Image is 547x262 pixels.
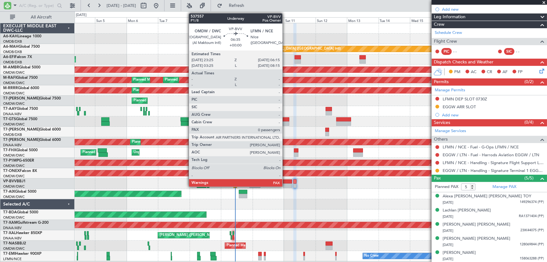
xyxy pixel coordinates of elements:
a: OMDW/DWC [3,101,25,106]
span: T7-FHX [3,148,16,152]
a: LFMN / NCE - Fuel - G-Ops LFMN / NCE [443,144,519,150]
a: EGGW / LTN - Handling - Signature Terminal 1 EGGW / LTN [443,168,544,173]
div: Sun 12 [316,17,347,23]
div: Add new [442,112,544,118]
div: Planned Maint Dubai (Al Maktoum Intl) [239,55,300,64]
span: T7-[PERSON_NAME] [3,97,39,100]
div: Planned Maint [GEOGRAPHIC_DATA] ([GEOGRAPHIC_DATA] Intl) [228,127,333,136]
a: OMDW/DWC [3,153,25,158]
span: T7-BDA [3,211,17,214]
a: T7-ONEXFalcon 8X [3,169,37,173]
div: Fri 10 [253,17,284,23]
div: - - [453,49,467,54]
span: Permits [434,78,449,86]
a: T7-XAMGulfstream G-200 [3,221,49,225]
div: Planned Maint Dubai (Al Maktoum Intl) [132,137,194,147]
div: - - [516,49,530,54]
span: AF [502,69,508,75]
span: T7-[PERSON_NAME] [3,138,39,142]
a: OMDW/DWC [3,215,25,220]
div: Wed 8 [190,17,221,23]
a: OMDW/DWC [3,91,25,96]
div: Unplanned Maint [GEOGRAPHIC_DATA] (Al Maktoum Intl) [134,148,226,157]
div: Add new [442,7,544,12]
a: T7-P1MPG-650ER [3,159,34,163]
div: Mon 6 [127,17,158,23]
span: VP-BVV [3,179,17,183]
span: Services [434,119,450,126]
span: FP [518,69,523,75]
span: (5/5) [524,175,534,181]
a: T7-[PERSON_NAME]Global 6000 [3,138,61,142]
a: DNAA/ABV [3,143,22,147]
input: A/C (Reg. or Type) [19,1,55,10]
div: Mon 13 [347,17,379,23]
span: T7-EMI [3,252,15,256]
div: EGGW ARR SLOT [443,104,476,110]
span: T7-ONEX [3,169,20,173]
div: [PERSON_NAME] [PERSON_NAME] [443,222,510,228]
label: Planned PAX [435,184,458,190]
div: Lachlan [PERSON_NAME] [443,207,491,214]
button: Refresh [214,1,252,11]
div: LFMN DEP SLOT 0730Z [443,96,487,102]
span: (0/2) [524,78,534,85]
a: A6-KAHLineage 1000 [3,35,41,38]
a: Manage Permits [435,87,465,94]
span: [DATE] [443,243,453,247]
div: Alexa [PERSON_NAME] [PERSON_NAME] TOY [443,193,531,200]
a: T7-NASBBJ2 [3,242,26,245]
span: RA1371404 (PP) [519,214,544,219]
span: T7-P1MP [3,159,19,163]
div: Planned Maint Abuja ([PERSON_NAME] Intl) [227,241,297,250]
span: PM [454,69,460,75]
span: M-AMBR [3,66,19,69]
div: Sat 11 [284,17,316,23]
span: [DATE] [443,257,453,261]
span: 158063288 (PP) [520,256,544,261]
a: T7-[PERSON_NAME]Global 7500 [3,97,61,100]
span: A6-EFI [3,55,15,59]
a: EGGW / LTN - Fuel - Harrods Aviation EGGW / LTN [443,152,539,158]
span: M-RRRR [3,86,18,90]
a: OMDW/DWC [3,246,25,251]
div: SIC [504,48,514,55]
a: LFMN / NCE - Handling - Signature Flight Support LFMN / NCE [443,160,544,165]
div: Unplanned Maint [GEOGRAPHIC_DATA] ([GEOGRAPHIC_DATA] Intl) [232,44,341,54]
div: [PERSON_NAME] [443,250,476,256]
button: All Aircraft [7,12,68,22]
span: 128069844 (PP) [520,242,544,247]
a: A6-EFIFalcon 7X [3,55,32,59]
a: DNAA/ABV [3,226,22,230]
span: M-RAFI [3,76,16,80]
a: M-RRRRGlobal 6000 [3,86,39,90]
span: [DATE] - [DATE] [107,3,136,8]
div: Planned Maint Dubai (Al Maktoum Intl) [165,75,227,85]
span: T7-XAM [3,221,18,225]
a: T7-EMIHawker 900XP [3,252,41,256]
div: [DATE] [76,13,87,18]
span: A6-MAH [3,45,18,49]
div: Tue 7 [158,17,190,23]
div: Sat 4 [64,17,95,23]
div: Planned Maint [GEOGRAPHIC_DATA] (Seletar) [82,148,156,157]
span: All Aircraft [16,15,66,19]
span: Flight Crew [434,38,457,45]
span: A6-KAH [3,35,18,38]
a: M-RAFIGlobal 7500 [3,76,38,80]
a: T7-[PERSON_NAME]Global 6000 [3,128,61,131]
a: T7-BDAGlobal 5000 [3,211,38,214]
span: Pax [434,175,441,182]
a: T7-XALHawker 850XP [3,231,42,235]
a: A6-MAHGlobal 7500 [3,45,40,49]
span: Others [434,136,448,143]
a: OMDB/DXB [3,50,22,54]
div: Planned Maint Dubai (Al Maktoum Intl) [134,75,195,85]
div: Planned Maint Dubai (Al Maktoum Intl) [134,96,195,105]
a: T7-AIXGlobal 5000 [3,190,36,194]
span: CR [487,69,492,75]
span: Dispatch Checks and Weather [434,59,493,66]
a: T7-AAYGlobal 7500 [3,107,38,111]
div: Planned Maint Dubai (Al Maktoum Intl) [134,86,195,95]
div: [PERSON_NAME] ([PERSON_NAME] Intl) [160,231,225,240]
